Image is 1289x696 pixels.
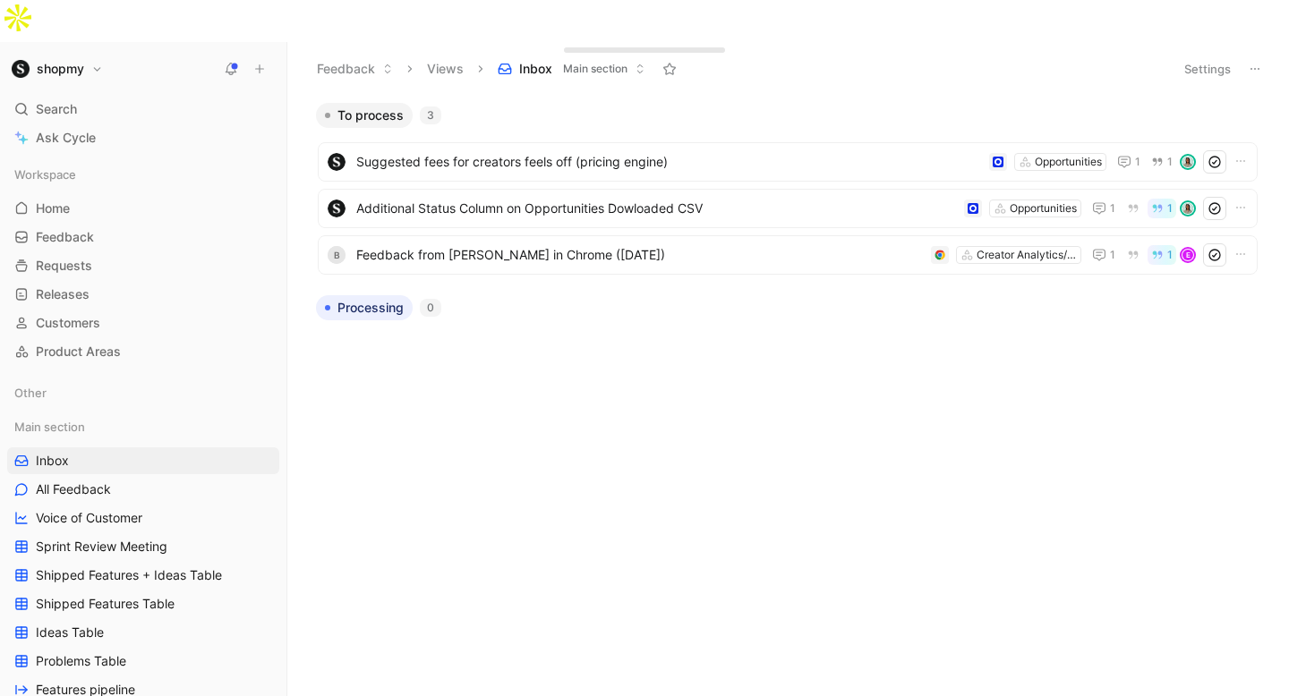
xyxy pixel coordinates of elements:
[1110,250,1115,260] span: 1
[316,103,413,128] button: To process
[7,619,279,646] a: Ideas Table
[490,55,653,82] button: InboxMain section
[36,199,70,217] span: Home
[356,151,982,173] span: Suggested fees for creators feels off (pricing engine)
[1110,203,1115,214] span: 1
[7,590,279,617] a: Shipped Features Table
[356,198,957,219] span: Additional Status Column on Opportunities Dowloaded CSV
[7,648,279,675] a: Problems Table
[14,418,85,436] span: Main section
[356,244,924,266] span: Feedback from [PERSON_NAME] in Chrome ([DATE])
[309,295,1267,335] div: Processing0
[318,189,1258,228] a: logoAdditional Status Column on Opportunities Dowloaded CSVOpportunities11avatar
[1114,151,1144,173] button: 1
[36,285,90,303] span: Releases
[1088,198,1119,219] button: 1
[7,96,279,123] div: Search
[420,299,441,317] div: 0
[337,106,404,124] span: To process
[309,55,401,82] button: Feedback
[37,61,84,77] h1: shopmy
[7,56,107,81] button: shopmyshopmy
[1148,152,1176,172] button: 1
[328,153,346,171] img: logo
[7,533,279,560] a: Sprint Review Meeting
[1182,156,1194,168] img: avatar
[36,314,100,332] span: Customers
[7,413,279,440] div: Main section
[7,379,279,412] div: Other
[318,235,1258,275] a: BFeedback from [PERSON_NAME] in Chrome ([DATE])Creator Analytics/Creator Earnings11E
[36,127,96,149] span: Ask Cycle
[1167,250,1173,260] span: 1
[1088,244,1119,266] button: 1
[12,60,30,78] img: shopmy
[7,124,279,151] a: Ask Cycle
[36,480,111,498] span: All Feedback
[1148,245,1176,265] button: 1
[328,199,346,217] img: logo
[7,281,279,308] a: Releases
[420,106,441,124] div: 3
[337,299,404,317] span: Processing
[1167,157,1173,167] span: 1
[36,452,69,470] span: Inbox
[7,310,279,336] a: Customers
[36,566,222,584] span: Shipped Features + Ideas Table
[36,538,167,556] span: Sprint Review Meeting
[7,338,279,365] a: Product Areas
[1010,199,1077,217] div: Opportunities
[7,195,279,222] a: Home
[419,55,472,82] button: Views
[328,246,346,264] div: B
[7,476,279,503] a: All Feedback
[7,447,279,474] a: Inbox
[36,595,175,613] span: Shipped Features Table
[36,343,121,361] span: Product Areas
[36,257,92,275] span: Requests
[36,228,94,246] span: Feedback
[36,624,104,641] span: Ideas Table
[1035,153,1102,171] div: Opportunities
[563,60,627,78] span: Main section
[318,142,1258,182] a: logoSuggested fees for creators feels off (pricing engine)Opportunities11avatar
[519,60,552,78] span: Inbox
[7,224,279,250] a: Feedback
[1182,202,1194,215] img: avatar
[309,103,1267,281] div: To process3
[7,161,279,188] div: Workspace
[316,295,413,320] button: Processing
[36,98,77,120] span: Search
[7,252,279,279] a: Requests
[7,379,279,406] div: Other
[977,246,1077,264] div: Creator Analytics/Creator Earnings
[1182,249,1194,261] div: E
[7,505,279,531] a: Voice of Customer
[14,166,76,183] span: Workspace
[1135,157,1140,167] span: 1
[1148,199,1176,218] button: 1
[14,384,47,402] span: Other
[36,509,142,527] span: Voice of Customer
[1176,56,1239,81] button: Settings
[1167,203,1173,214] span: 1
[7,562,279,589] a: Shipped Features + Ideas Table
[36,652,126,670] span: Problems Table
